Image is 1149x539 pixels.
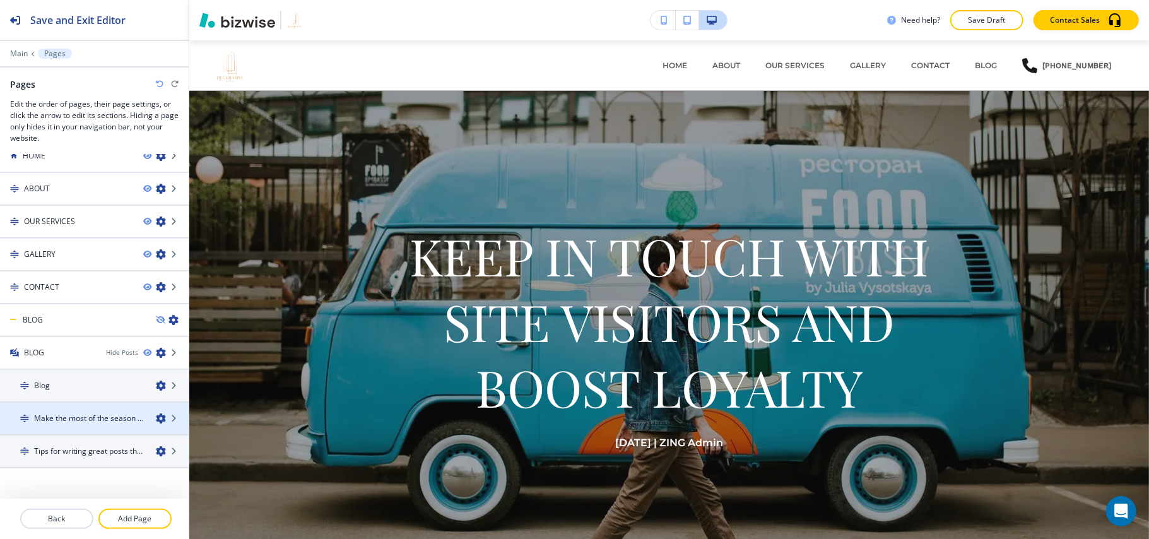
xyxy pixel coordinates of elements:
p: GALLERY [850,60,886,71]
p: BLOG [975,60,997,71]
h3: Need help? [901,15,940,26]
button: Back [20,509,93,529]
p: Pages [44,49,66,58]
h4: BLOG [24,347,44,358]
h1: KEEP IN TOUCH WITH SITE VISITORS AND BOOST LOYALTY [382,223,957,420]
p: Contact Sales [1050,15,1100,26]
p: OUR SERVICES [765,60,825,71]
h4: OUR SERVICES [24,216,75,227]
button: Contact Sales [1034,10,1139,30]
p: ABOUT [712,60,740,71]
h4: Tips for writing great posts that increase your site traffic [34,446,146,457]
h4: GALLERY [24,249,56,260]
img: Bizwise Logo [199,13,275,28]
h4: ABOUT [24,183,50,194]
strong: [DATE] | ZING Admin [615,437,723,449]
h4: Make the most of the season by following these simple guidelines [34,413,146,424]
h4: BLOG [23,314,43,326]
img: Drag [10,283,19,292]
h4: Blog [34,380,50,391]
p: HOME [663,60,687,71]
img: Drag [20,381,29,390]
h2: Pages [10,78,35,91]
button: Pages [38,49,72,59]
p: CONTACT [911,60,950,71]
img: Decorative Film Crew [215,47,341,85]
div: Open Intercom Messenger [1106,496,1136,526]
img: Drag [10,184,19,193]
img: Drag [10,217,19,226]
img: Your Logo [286,10,303,30]
h2: Save and Exit Editor [30,13,126,28]
h4: HOME [23,150,45,162]
p: Back [21,513,92,524]
h3: Edit the order of pages, their page settings, or click the arrow to edit its sections. Hiding a p... [10,98,179,144]
p: Save Draft [967,15,1007,26]
button: Add Page [98,509,172,529]
img: Blog [10,348,19,357]
button: Main [10,49,28,58]
p: Add Page [100,513,170,524]
a: [PHONE_NUMBER] [1022,47,1111,85]
img: Drag [20,414,29,423]
img: Drag [20,447,29,456]
img: Drag [10,250,19,259]
button: Save Draft [950,10,1023,30]
button: Hide Posts [106,348,138,357]
h4: CONTACT [24,281,59,293]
